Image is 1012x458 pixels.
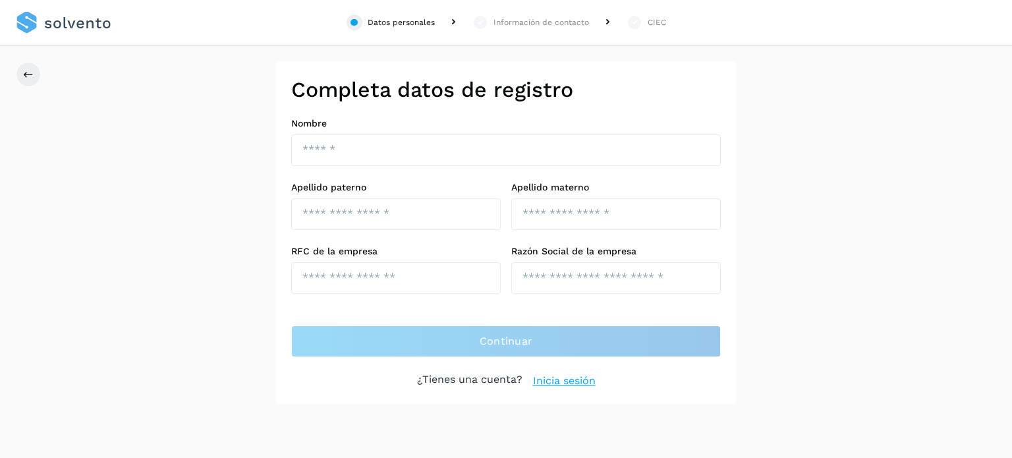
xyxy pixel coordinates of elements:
[511,182,721,193] label: Apellido materno
[291,182,501,193] label: Apellido paterno
[533,373,596,389] a: Inicia sesión
[511,246,721,257] label: Razón Social de la empresa
[291,118,721,129] label: Nombre
[480,334,533,349] span: Continuar
[368,16,435,28] div: Datos personales
[493,16,589,28] div: Información de contacto
[291,246,501,257] label: RFC de la empresa
[291,326,721,357] button: Continuar
[417,373,522,389] p: ¿Tienes una cuenta?
[648,16,666,28] div: CIEC
[291,77,721,102] h2: Completa datos de registro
